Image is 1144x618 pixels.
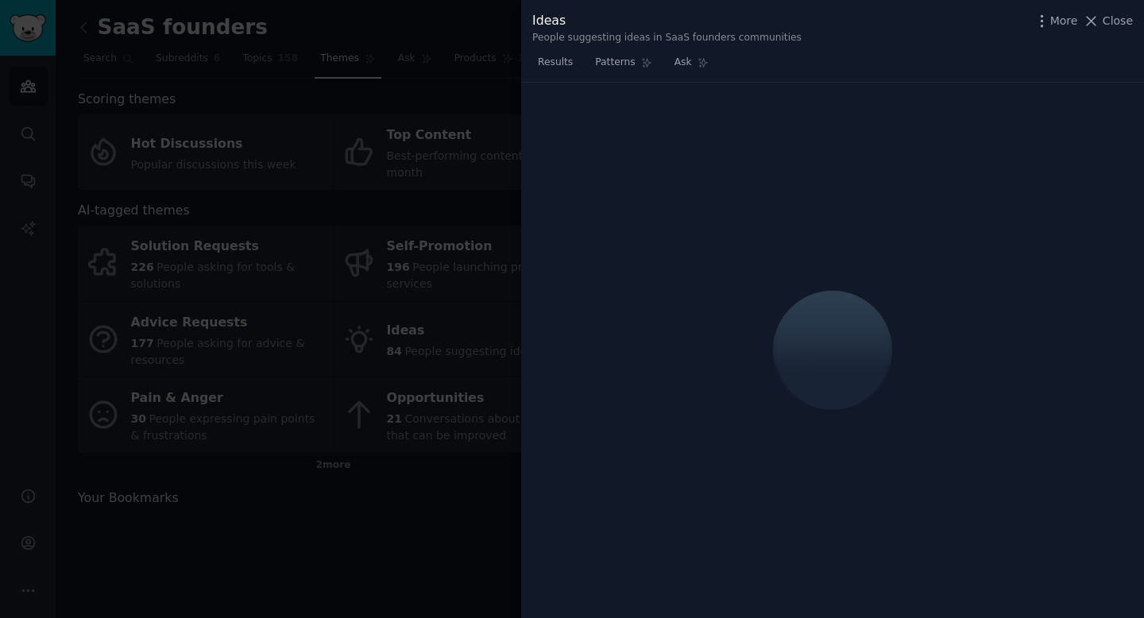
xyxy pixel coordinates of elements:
span: Ask [674,56,692,70]
div: Ideas [532,11,802,31]
a: Patterns [589,50,657,83]
div: People suggesting ideas in SaaS founders communities [532,31,802,45]
a: Ask [669,50,714,83]
button: Close [1083,13,1133,29]
span: Patterns [595,56,635,70]
span: More [1050,13,1078,29]
button: More [1034,13,1078,29]
a: Results [532,50,578,83]
span: Close [1103,13,1133,29]
span: Results [538,56,573,70]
